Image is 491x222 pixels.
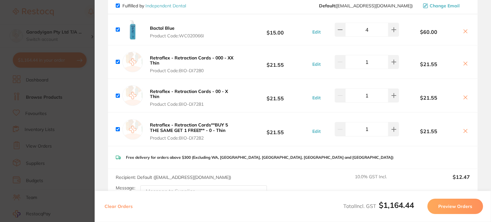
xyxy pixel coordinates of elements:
button: Change Email [421,3,470,9]
button: Retraflex - Retraction Cords - 000 - XX Thin Product Code:BIO-DI7280 [148,55,240,73]
span: Change Email [430,3,460,8]
b: Retraflex - Retraction Cords - 000 - XX Thin [150,55,233,66]
b: $21.55 [399,128,458,134]
button: Edit [310,61,323,67]
b: $21.55 [240,123,311,135]
button: Preview Orders [427,199,483,214]
b: $21.55 [240,56,311,68]
span: Product Code: BIO-DI7282 [150,135,238,141]
span: 10.0 % GST Incl. [355,174,410,188]
p: Fulfilled by [122,3,186,8]
img: dG9zaXV5NQ [122,19,143,40]
button: Bactol Blue Product Code:WC020066I [148,25,206,39]
b: Retraflex - Retraction Cords**BUY 5 THE SAME GET 1 FREE!!** - 0 - Thin [150,122,228,133]
p: Free delivery for orders above $300 (Excluding WA, [GEOGRAPHIC_DATA], [GEOGRAPHIC_DATA], [GEOGRAP... [126,155,394,160]
button: Edit [310,29,323,35]
span: Product Code: WC020066I [150,33,204,38]
button: Clear Orders [103,199,135,214]
button: Retraflex - Retraction Cords**BUY 5 THE SAME GET 1 FREE!!** - 0 - Thin Product Code:BIO-DI7282 [148,122,240,141]
b: $21.55 [240,90,311,102]
span: Product Code: BIO-DI7280 [150,68,238,73]
span: Product Code: BIO-DI7281 [150,102,238,107]
a: Independent Dental [145,3,186,9]
span: orders@independentdental.com.au [319,3,413,8]
b: $60.00 [399,29,458,35]
b: $15.00 [240,24,311,35]
b: Bactol Blue [150,25,175,31]
img: empty.jpg [122,52,143,72]
button: Edit [310,128,323,134]
img: empty.jpg [122,119,143,140]
b: $1,164.44 [379,200,414,210]
button: Edit [310,95,323,101]
output: $12.47 [415,174,470,188]
label: Message: [116,185,135,191]
span: Recipient: Default ( [EMAIL_ADDRESS][DOMAIN_NAME] ) [116,174,231,180]
b: Retraflex - Retraction Cords - 00 - X Thin [150,88,228,99]
button: Retraflex - Retraction Cords - 00 - X Thin Product Code:BIO-DI7281 [148,88,240,107]
b: $21.55 [399,95,458,101]
img: empty.jpg [122,85,143,106]
span: Total Incl. GST [343,203,414,209]
b: $21.55 [399,61,458,67]
b: Default [319,3,335,9]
